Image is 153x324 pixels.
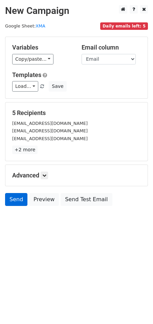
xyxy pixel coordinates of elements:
[12,172,141,179] h5: Advanced
[12,146,38,154] a: +2 more
[12,136,88,141] small: [EMAIL_ADDRESS][DOMAIN_NAME]
[5,5,148,17] h2: New Campaign
[12,81,38,92] a: Load...
[12,128,88,133] small: [EMAIL_ADDRESS][DOMAIN_NAME]
[36,23,45,28] a: XMA
[12,121,88,126] small: [EMAIL_ADDRESS][DOMAIN_NAME]
[82,44,141,51] h5: Email column
[49,81,66,92] button: Save
[100,22,148,30] span: Daily emails left: 5
[12,54,53,64] a: Copy/paste...
[12,44,71,51] h5: Variables
[12,109,141,117] h5: 5 Recipients
[5,23,45,28] small: Google Sheet:
[29,193,59,206] a: Preview
[100,23,148,28] a: Daily emails left: 5
[12,71,41,78] a: Templates
[5,193,27,206] a: Send
[61,193,112,206] a: Send Test Email
[119,291,153,324] iframe: Chat Widget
